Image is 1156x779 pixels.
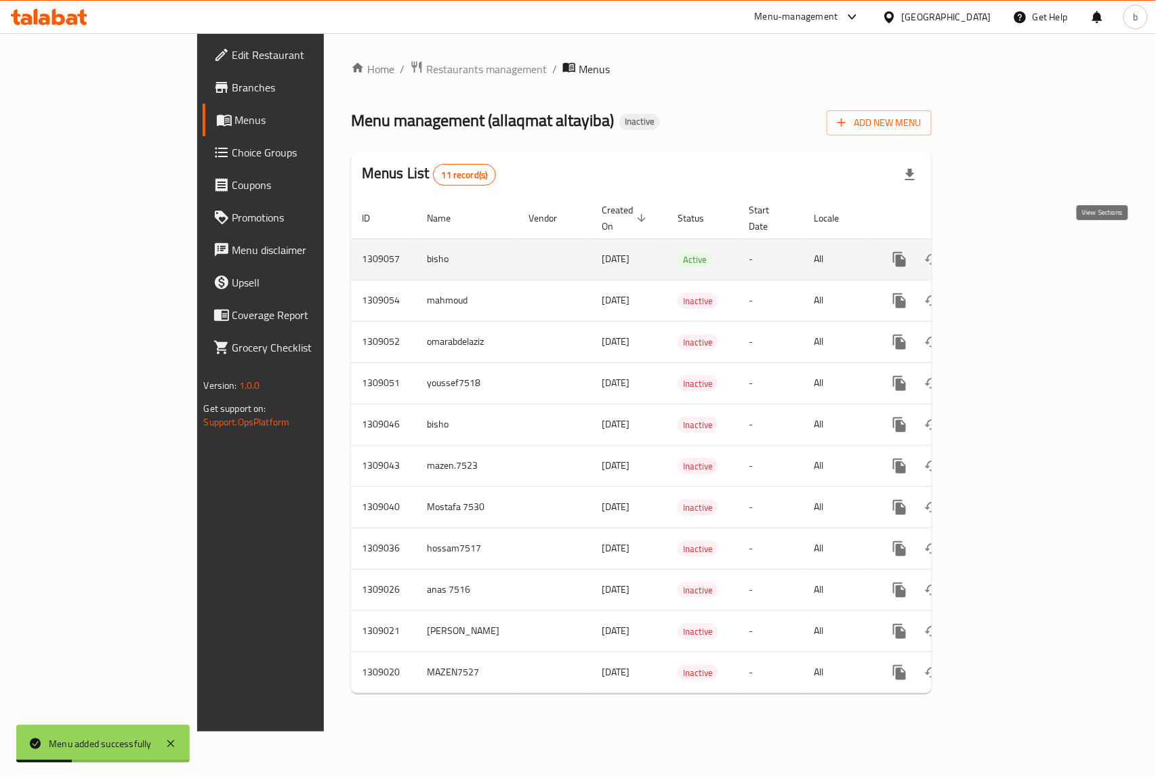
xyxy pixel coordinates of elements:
[232,274,379,291] span: Upsell
[416,486,518,528] td: Mostafa 7530
[416,321,518,362] td: omarabdelaziz
[203,201,390,234] a: Promotions
[579,61,610,77] span: Menus
[204,400,266,417] span: Get support on:
[232,177,379,193] span: Coupons
[678,252,712,268] span: Active
[884,491,916,524] button: more
[203,39,390,71] a: Edit Restaurant
[884,450,916,482] button: more
[803,486,873,528] td: All
[602,539,629,557] span: [DATE]
[602,457,629,474] span: [DATE]
[894,159,926,191] div: Export file
[738,280,803,321] td: -
[678,376,718,392] span: Inactive
[427,210,468,226] span: Name
[232,79,379,96] span: Branches
[602,291,629,309] span: [DATE]
[738,652,803,693] td: -
[678,417,718,433] span: Inactive
[916,532,949,565] button: Change Status
[602,374,629,392] span: [DATE]
[838,114,921,131] span: Add New Menu
[738,528,803,569] td: -
[803,280,873,321] td: All
[416,404,518,445] td: bisho
[738,486,803,528] td: -
[803,528,873,569] td: All
[678,541,718,557] span: Inactive
[362,210,388,226] span: ID
[678,293,718,309] span: Inactive
[232,242,379,258] span: Menu disclaimer
[678,623,718,639] div: Inactive
[803,569,873,610] td: All
[619,116,660,127] span: Inactive
[803,445,873,486] td: All
[916,408,949,441] button: Change Status
[232,307,379,323] span: Coverage Report
[678,375,718,392] div: Inactive
[416,610,518,652] td: [PERSON_NAME]
[738,404,803,445] td: -
[678,459,718,474] span: Inactive
[678,499,718,515] div: Inactive
[602,250,629,268] span: [DATE]
[602,415,629,433] span: [DATE]
[433,164,497,186] div: Total records count
[416,238,518,280] td: bisho
[916,326,949,358] button: Change Status
[916,367,949,400] button: Change Status
[738,362,803,404] td: -
[203,331,390,364] a: Grocery Checklist
[602,333,629,350] span: [DATE]
[434,169,496,182] span: 11 record(s)
[204,413,290,431] a: Support.OpsPlatform
[803,652,873,693] td: All
[416,280,518,321] td: mahmoud
[749,202,787,234] span: Start Date
[678,458,718,474] div: Inactive
[416,652,518,693] td: MAZEN7527
[203,299,390,331] a: Coverage Report
[678,334,718,350] div: Inactive
[416,528,518,569] td: hossam7517
[803,362,873,404] td: All
[203,266,390,299] a: Upsell
[204,377,237,394] span: Version:
[529,210,575,226] span: Vendor
[552,61,557,77] li: /
[803,404,873,445] td: All
[203,169,390,201] a: Coupons
[203,136,390,169] a: Choice Groups
[884,574,916,606] button: more
[678,210,722,226] span: Status
[678,665,718,681] span: Inactive
[884,615,916,648] button: more
[416,569,518,610] td: anas 7516
[916,285,949,317] button: Change Status
[916,450,949,482] button: Change Status
[426,61,547,77] span: Restaurants management
[239,377,260,394] span: 1.0.0
[916,574,949,606] button: Change Status
[1133,9,1138,24] span: b
[602,581,629,598] span: [DATE]
[416,362,518,404] td: youssef7518
[49,736,152,751] div: Menu added successfully
[884,367,916,400] button: more
[619,114,660,130] div: Inactive
[738,445,803,486] td: -
[203,104,390,136] a: Menus
[827,110,932,135] button: Add New Menu
[803,321,873,362] td: All
[232,144,379,161] span: Choice Groups
[803,238,873,280] td: All
[873,198,1025,239] th: Actions
[755,9,838,25] div: Menu-management
[232,339,379,356] span: Grocery Checklist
